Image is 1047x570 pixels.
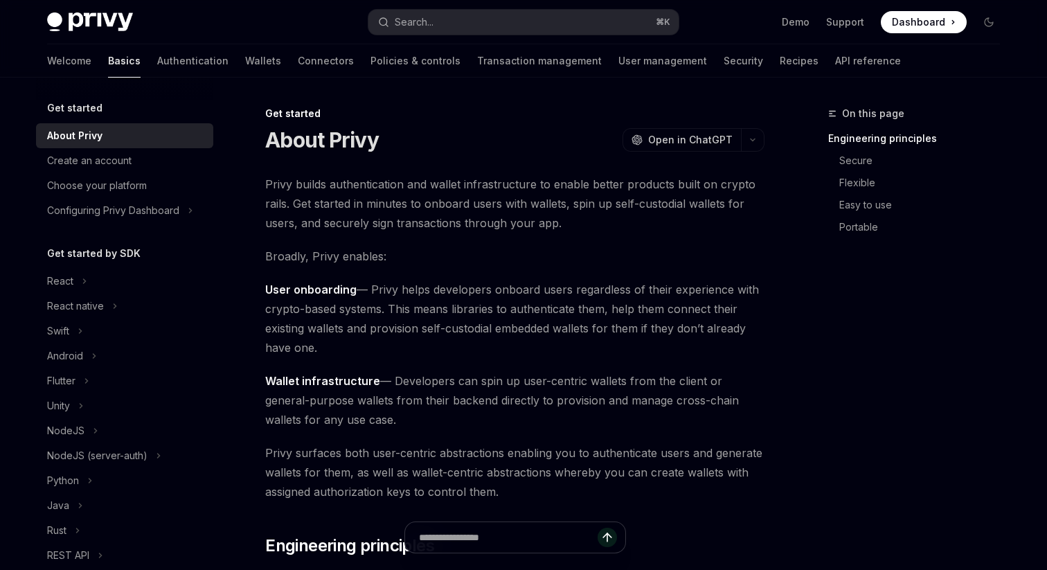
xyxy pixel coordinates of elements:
a: Connectors [298,44,354,78]
a: Security [724,44,763,78]
button: Toggle Unity section [36,393,213,418]
div: NodeJS [47,422,84,439]
a: Flexible [828,172,1011,194]
span: ⌘ K [656,17,670,28]
button: Open search [368,10,679,35]
div: Java [47,497,69,514]
span: Dashboard [892,15,945,29]
div: Python [47,472,79,489]
button: Toggle REST API section [36,543,213,568]
a: Policies & controls [370,44,460,78]
button: Toggle Android section [36,344,213,368]
div: Configuring Privy Dashboard [47,202,179,219]
h5: Get started by SDK [47,245,141,262]
h5: Get started [47,100,102,116]
a: Easy to use [828,194,1011,216]
div: Unity [47,398,70,414]
a: Choose your platform [36,173,213,198]
button: Open in ChatGPT [623,128,741,152]
a: Dashboard [881,11,967,33]
a: Support [826,15,864,29]
span: — Developers can spin up user-centric wallets from the client or general-purpose wallets from the... [265,371,764,429]
div: Flutter [47,373,75,389]
button: Toggle Python section [36,468,213,493]
button: Toggle NodeJS section [36,418,213,443]
a: Recipes [780,44,818,78]
a: Transaction management [477,44,602,78]
button: Toggle Rust section [36,518,213,543]
span: Broadly, Privy enables: [265,247,764,266]
span: — Privy helps developers onboard users regardless of their experience with crypto-based systems. ... [265,280,764,357]
button: Toggle Java section [36,493,213,518]
div: Search... [395,14,433,30]
div: Rust [47,522,66,539]
button: Send message [598,528,617,547]
button: Toggle NodeJS (server-auth) section [36,443,213,468]
a: Wallets [245,44,281,78]
button: Toggle React section [36,269,213,294]
div: Create an account [47,152,132,169]
a: Engineering principles [828,127,1011,150]
div: Android [47,348,83,364]
span: On this page [842,105,904,122]
div: Get started [265,107,764,121]
button: Toggle Configuring Privy Dashboard section [36,198,213,223]
a: Authentication [157,44,229,78]
div: REST API [47,547,89,564]
button: Toggle dark mode [978,11,1000,33]
div: React [47,273,73,290]
a: About Privy [36,123,213,148]
div: About Privy [47,127,102,144]
a: Create an account [36,148,213,173]
div: Swift [47,323,69,339]
a: Basics [108,44,141,78]
button: Toggle Swift section [36,319,213,344]
span: Privy builds authentication and wallet infrastructure to enable better products built on crypto r... [265,175,764,233]
span: Privy surfaces both user-centric abstractions enabling you to authenticate users and generate wal... [265,443,764,501]
a: User management [618,44,707,78]
span: Open in ChatGPT [648,133,733,147]
div: NodeJS (server-auth) [47,447,147,464]
a: Welcome [47,44,91,78]
div: Choose your platform [47,177,147,194]
div: React native [47,298,104,314]
h1: About Privy [265,127,379,152]
button: Toggle React native section [36,294,213,319]
button: Toggle Flutter section [36,368,213,393]
a: Demo [782,15,809,29]
a: Portable [828,216,1011,238]
img: dark logo [47,12,133,32]
input: Ask a question... [419,522,598,553]
a: API reference [835,44,901,78]
strong: Wallet infrastructure [265,374,380,388]
a: Secure [828,150,1011,172]
strong: User onboarding [265,283,357,296]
